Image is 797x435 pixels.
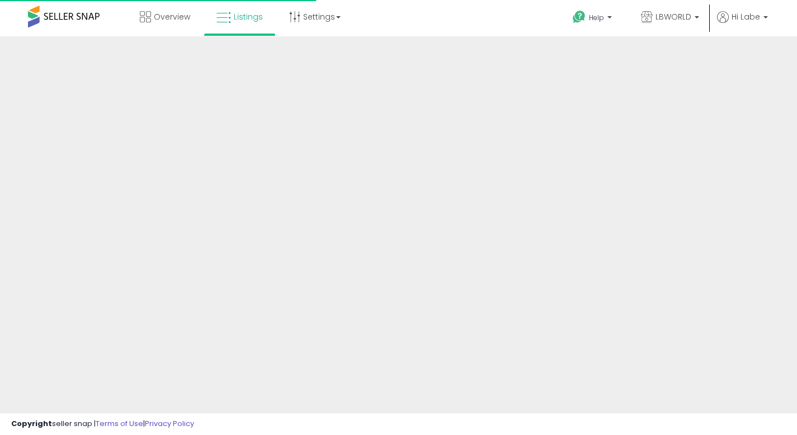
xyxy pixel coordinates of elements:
[717,11,768,36] a: Hi Labe
[732,11,760,22] span: Hi Labe
[589,13,604,22] span: Help
[145,418,194,429] a: Privacy Policy
[154,11,190,22] span: Overview
[564,2,623,36] a: Help
[11,419,194,429] div: seller snap | |
[234,11,263,22] span: Listings
[11,418,52,429] strong: Copyright
[655,11,691,22] span: LBWORLD
[96,418,143,429] a: Terms of Use
[572,10,586,24] i: Get Help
